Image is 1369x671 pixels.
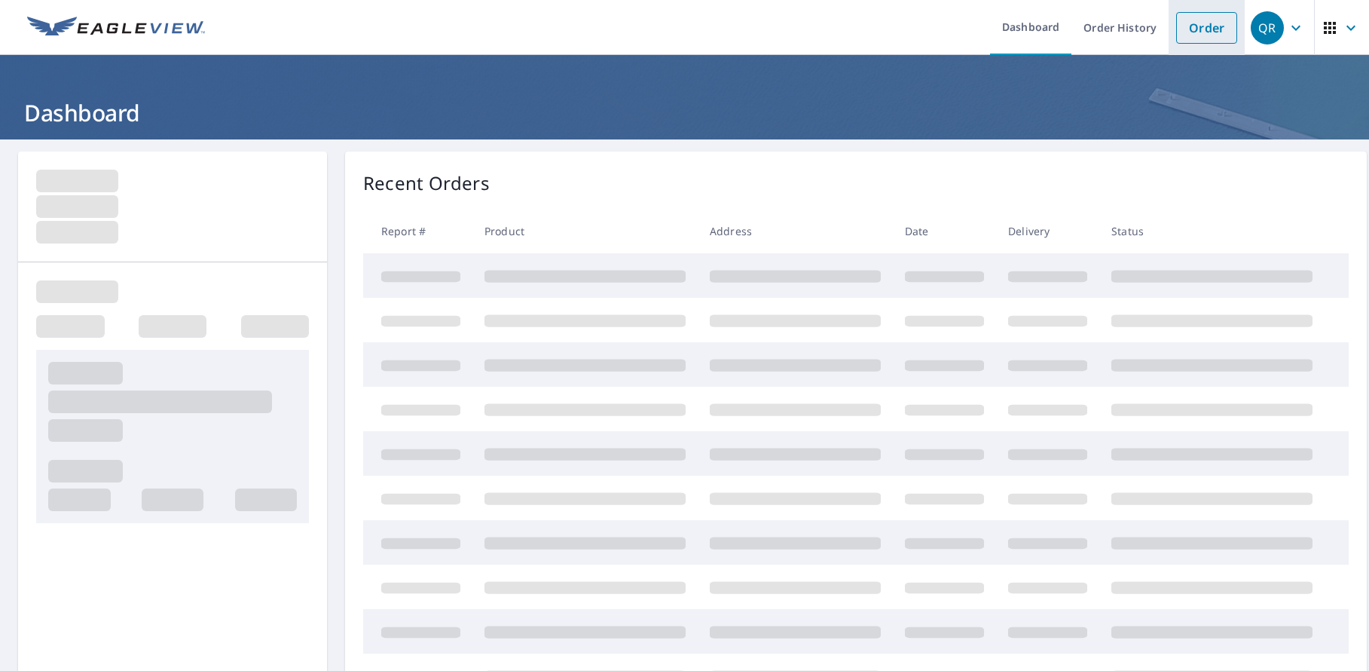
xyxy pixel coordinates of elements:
h1: Dashboard [18,97,1351,128]
th: Delivery [996,209,1099,253]
th: Report # [363,209,472,253]
th: Status [1099,209,1325,253]
th: Product [472,209,698,253]
img: EV Logo [27,17,205,39]
div: QR [1251,11,1284,44]
a: Order [1176,12,1237,44]
th: Date [893,209,996,253]
p: Recent Orders [363,170,490,197]
th: Address [698,209,893,253]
